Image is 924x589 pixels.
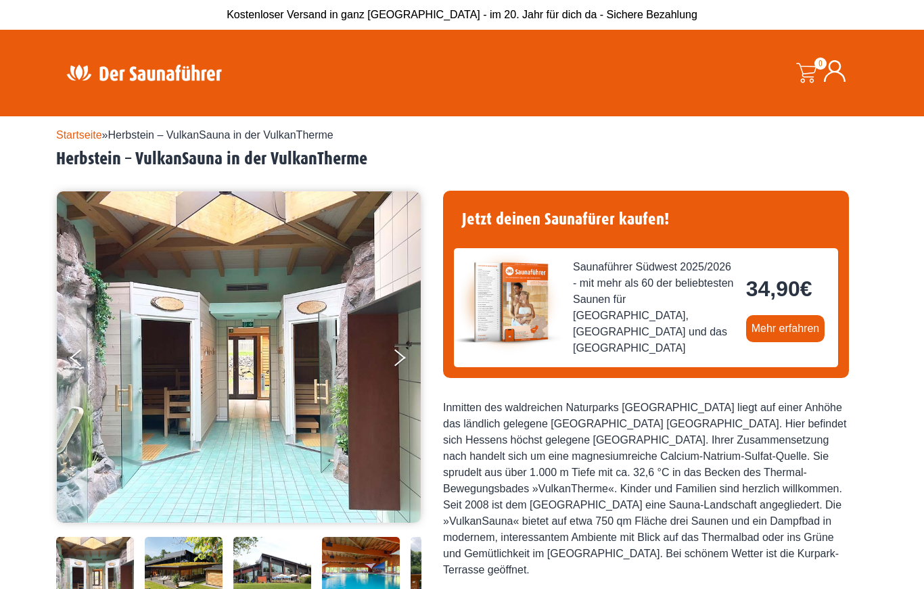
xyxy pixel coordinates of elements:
[746,315,825,342] a: Mehr erfahren
[454,248,562,356] img: der-saunafuehrer-2025-suedwest.jpg
[56,149,868,170] h2: Herbstein – VulkanSauna in der VulkanTherme
[454,202,838,237] h4: Jetzt deinen Saunafürer kaufen!
[392,344,425,377] button: Next
[746,277,812,301] bdi: 34,90
[573,259,735,356] span: Saunaführer Südwest 2025/2026 - mit mehr als 60 der beliebtesten Saunen für [GEOGRAPHIC_DATA], [G...
[56,129,102,141] a: Startseite
[443,400,849,578] div: Inmitten des waldreichen Naturparks [GEOGRAPHIC_DATA] liegt auf einer Anhöhe das ländlich gelegen...
[108,129,333,141] span: Herbstein – VulkanSauna in der VulkanTherme
[814,57,827,70] span: 0
[800,277,812,301] span: €
[227,9,697,20] span: Kostenloser Versand in ganz [GEOGRAPHIC_DATA] - im 20. Jahr für dich da - Sichere Bezahlung
[70,344,104,377] button: Previous
[56,129,333,141] span: »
